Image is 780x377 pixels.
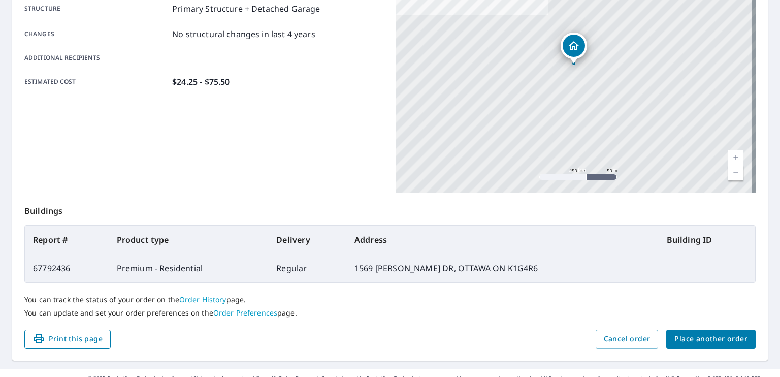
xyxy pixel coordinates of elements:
[32,333,103,345] span: Print this page
[179,295,226,304] a: Order History
[666,330,756,349] button: Place another order
[24,295,756,304] p: You can track the status of your order on the page.
[109,254,269,282] td: Premium - Residential
[172,28,315,40] p: No structural changes in last 4 years
[24,193,756,225] p: Buildings
[561,33,587,64] div: Dropped pin, building 1, Residential property, 1569 BLOHM DR OTTAWA ON K1G4R6
[25,254,109,282] td: 67792436
[172,3,320,15] p: Primary Structure + Detached Garage
[346,254,659,282] td: 1569 [PERSON_NAME] DR, OTTAWA ON K1G4R6
[25,226,109,254] th: Report #
[24,53,168,62] p: Additional recipients
[728,150,743,165] a: Current Level 17, Zoom In
[24,76,168,88] p: Estimated cost
[268,254,346,282] td: Regular
[346,226,659,254] th: Address
[24,28,168,40] p: Changes
[24,330,111,349] button: Print this page
[596,330,659,349] button: Cancel order
[268,226,346,254] th: Delivery
[109,226,269,254] th: Product type
[213,308,277,318] a: Order Preferences
[172,76,230,88] p: $24.25 - $75.50
[659,226,755,254] th: Building ID
[674,333,747,345] span: Place another order
[24,308,756,318] p: You can update and set your order preferences on the page.
[604,333,651,345] span: Cancel order
[24,3,168,15] p: Structure
[728,165,743,180] a: Current Level 17, Zoom Out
